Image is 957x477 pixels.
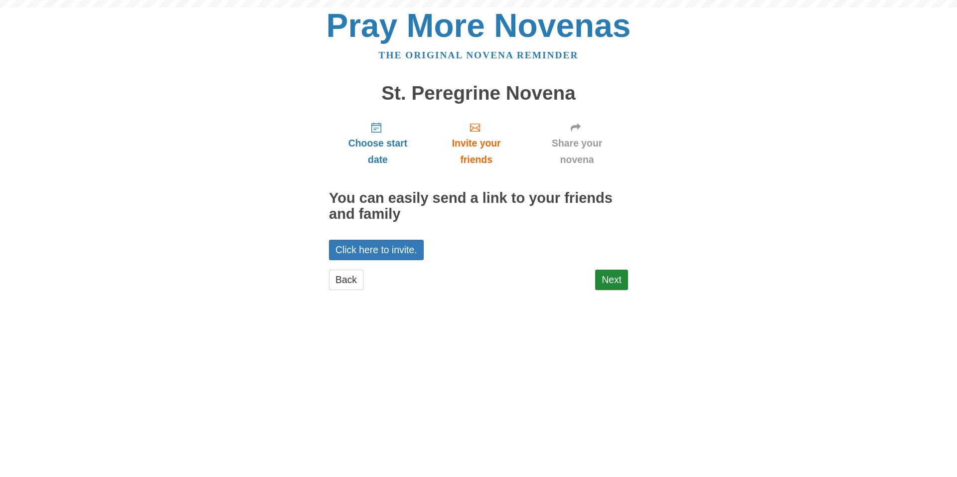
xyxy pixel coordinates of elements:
[329,240,424,260] a: Click here to invite.
[379,50,579,60] a: The original novena reminder
[329,190,628,222] h2: You can easily send a link to your friends and family
[437,135,516,168] span: Invite your friends
[427,114,526,173] a: Invite your friends
[329,83,628,104] h1: St. Peregrine Novena
[339,135,417,168] span: Choose start date
[329,270,363,290] a: Back
[326,7,631,44] a: Pray More Novenas
[536,135,618,168] span: Share your novena
[329,114,427,173] a: Choose start date
[526,114,628,173] a: Share your novena
[595,270,628,290] a: Next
